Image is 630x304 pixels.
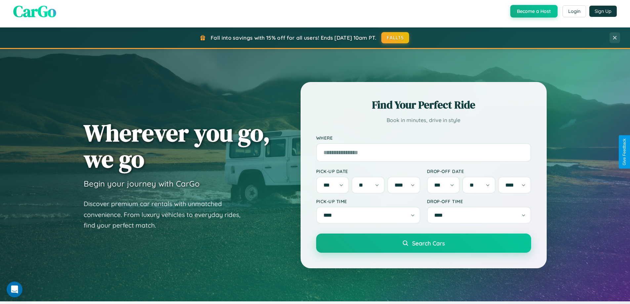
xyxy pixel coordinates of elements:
button: FALL15 [381,32,409,43]
button: Sign Up [589,6,617,17]
label: Pick-up Date [316,168,420,174]
h3: Begin your journey with CarGo [84,179,200,189]
label: Drop-off Date [427,168,531,174]
h2: Find Your Perfect Ride [316,98,531,112]
span: Search Cars [412,239,445,247]
button: Become a Host [510,5,558,18]
button: Login [563,5,586,17]
iframe: Intercom live chat [7,282,22,297]
label: Where [316,135,531,141]
p: Book in minutes, drive in style [316,115,531,125]
p: Discover premium car rentals with unmatched convenience. From luxury vehicles to everyday rides, ... [84,198,249,231]
label: Pick-up Time [316,198,420,204]
span: CarGo [13,0,56,22]
span: Fall into savings with 15% off for all users! Ends [DATE] 10am PT. [211,34,376,41]
div: Give Feedback [622,139,627,165]
label: Drop-off Time [427,198,531,204]
button: Search Cars [316,234,531,253]
h1: Wherever you go, we go [84,120,270,172]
